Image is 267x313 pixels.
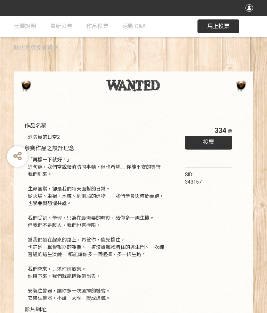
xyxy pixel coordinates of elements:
[86,23,108,29] span: 作品投票
[185,172,202,185] span: SID: 343157
[203,139,214,145] span: 投票
[227,128,232,134] span: 票
[215,126,226,135] span: 334
[24,306,47,313] span: 影片網址
[86,16,108,37] a: 作品投票
[14,37,58,58] a: 防火宣導免費資源
[14,23,36,29] span: 比賽說明
[50,23,72,29] span: 最新公告
[28,156,164,302] div: 「再撐一下就好！」 這句話，我們常說給消防同事聽，但也希望......你能平安的等待我們到來。 生命無常，卻是我們每天面對的日常。 從火場、車禍、水域、到倒塌的建物──我們學會與時間賽跑，也學會...
[14,44,58,51] span: 防火宣導免費資源
[24,122,47,129] span: 作品名稱
[207,23,229,29] span: 馬上投票
[24,145,74,152] span: 參賽作品之設計理念
[122,16,146,37] a: 活動 Q&A
[50,16,72,37] a: 最新公告
[122,23,146,29] span: 活動 Q&A
[14,16,36,37] a: 比賽說明
[197,19,239,33] button: 馬上投票
[28,134,164,141] div: 消防員的日常2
